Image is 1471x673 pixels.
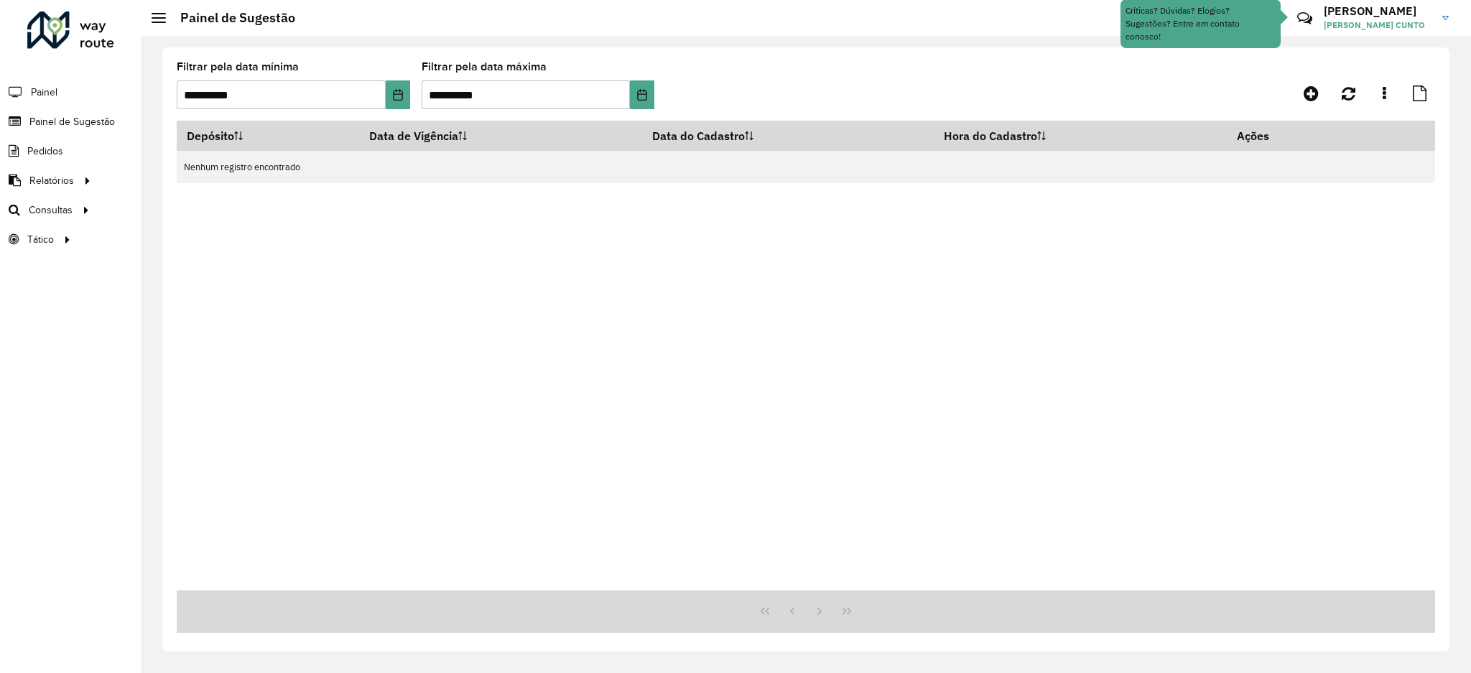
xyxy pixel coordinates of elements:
[166,10,295,26] h2: Painel de Sugestão
[29,114,115,129] span: Painel de Sugestão
[177,151,1435,183] td: Nenhum registro encontrado
[27,144,63,159] span: Pedidos
[1227,121,1313,151] th: Ações
[1324,19,1431,32] span: [PERSON_NAME] CUNTO
[29,203,73,218] span: Consultas
[1289,3,1320,34] a: Contato Rápido
[177,121,359,151] th: Depósito
[386,80,410,109] button: Choose Date
[1324,4,1431,18] h3: [PERSON_NAME]
[422,58,547,75] label: Filtrar pela data máxima
[630,80,654,109] button: Choose Date
[642,121,934,151] th: Data do Cadastro
[27,232,54,247] span: Tático
[29,173,74,188] span: Relatórios
[934,121,1227,151] th: Hora do Cadastro
[359,121,642,151] th: Data de Vigência
[31,85,57,100] span: Painel
[177,58,299,75] label: Filtrar pela data mínima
